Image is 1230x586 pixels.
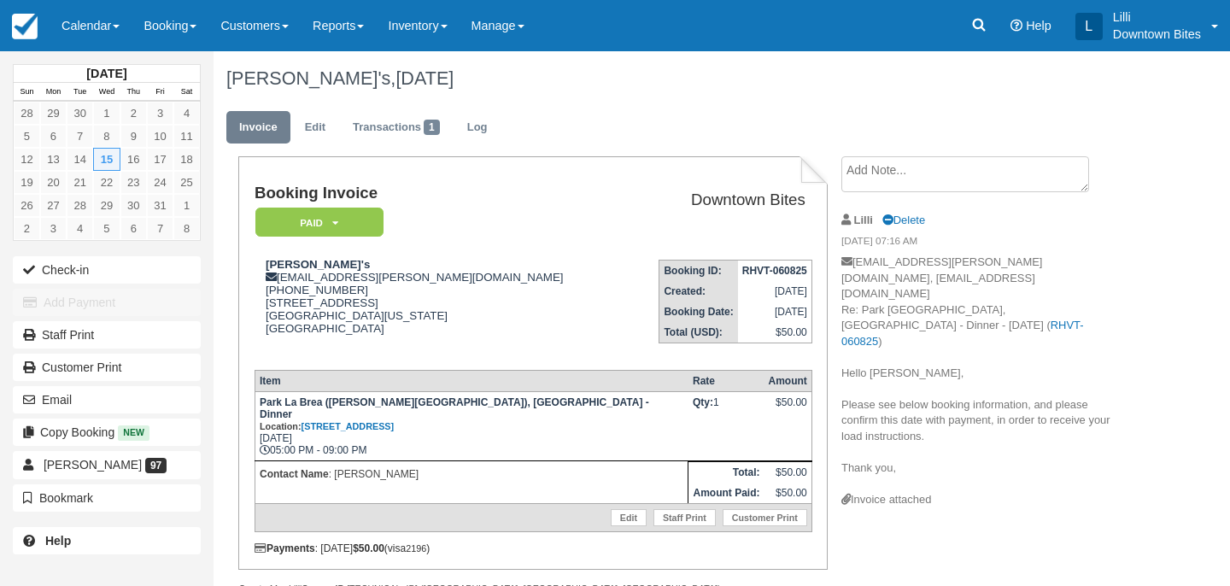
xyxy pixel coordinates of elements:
[13,419,201,446] button: Copy Booking New
[118,425,149,440] span: New
[13,386,201,413] button: Email
[14,148,40,171] a: 12
[738,302,812,322] td: [DATE]
[764,370,811,391] th: Amount
[147,102,173,125] a: 3
[764,461,811,483] td: $50.00
[13,321,201,349] a: Staff Print
[742,265,807,277] strong: RHVT-060825
[723,509,807,526] a: Customer Print
[173,194,200,217] a: 1
[1075,13,1103,40] div: L
[93,125,120,148] a: 8
[147,194,173,217] a: 31
[302,421,395,431] a: [STREET_ADDRESS]
[841,255,1123,492] p: [EMAIL_ADDRESS][PERSON_NAME][DOMAIN_NAME], [EMAIL_ADDRESS][DOMAIN_NAME] Re: Park [GEOGRAPHIC_DATA...
[353,542,384,554] strong: $50.00
[120,194,147,217] a: 30
[67,217,93,240] a: 4
[1010,20,1022,32] i: Help
[40,148,67,171] a: 13
[93,148,120,171] a: 15
[688,483,764,504] th: Amount Paid:
[93,83,120,102] th: Wed
[14,125,40,148] a: 5
[255,258,627,356] div: [EMAIL_ADDRESS][PERSON_NAME][DOMAIN_NAME] [PHONE_NUMBER] [STREET_ADDRESS] [GEOGRAPHIC_DATA][US_ST...
[406,543,426,554] small: 2196
[659,302,738,322] th: Booking Date:
[255,542,812,554] div: : [DATE] (visa )
[40,83,67,102] th: Mon
[13,484,201,512] button: Bookmark
[738,281,812,302] td: [DATE]
[14,171,40,194] a: 19
[659,322,738,343] th: Total (USD):
[255,391,688,460] td: [DATE] 05:00 PM - 09:00 PM
[173,171,200,194] a: 25
[40,171,67,194] a: 20
[854,214,873,226] strong: Lilli
[659,261,738,282] th: Booking ID:
[147,148,173,171] a: 17
[266,258,370,271] strong: [PERSON_NAME]'s
[145,458,167,473] span: 97
[659,281,738,302] th: Created:
[67,171,93,194] a: 21
[13,451,201,478] a: [PERSON_NAME] 97
[841,319,1084,348] a: RHVT-060825
[120,102,147,125] a: 2
[841,492,1123,508] div: Invoice attached
[1113,26,1201,43] p: Downtown Bites
[226,111,290,144] a: Invoice
[424,120,440,135] span: 1
[255,208,384,237] em: Paid
[882,214,925,226] a: Delete
[45,534,71,548] b: Help
[738,322,812,343] td: $50.00
[120,125,147,148] a: 9
[688,370,764,391] th: Rate
[255,370,688,391] th: Item
[40,217,67,240] a: 3
[611,509,647,526] a: Edit
[120,83,147,102] th: Thu
[14,194,40,217] a: 26
[120,148,147,171] a: 16
[173,102,200,125] a: 4
[653,509,716,526] a: Staff Print
[44,458,142,472] span: [PERSON_NAME]
[260,468,329,480] strong: Contact Name
[86,67,126,80] strong: [DATE]
[14,102,40,125] a: 28
[841,234,1123,253] em: [DATE] 07:16 AM
[173,148,200,171] a: 18
[67,83,93,102] th: Tue
[147,125,173,148] a: 10
[634,191,805,209] h2: Downtown Bites
[292,111,338,144] a: Edit
[67,194,93,217] a: 28
[255,185,627,202] h1: Booking Invoice
[688,391,764,460] td: 1
[13,354,201,381] a: Customer Print
[93,217,120,240] a: 5
[40,125,67,148] a: 6
[255,542,315,554] strong: Payments
[454,111,501,144] a: Log
[1026,19,1051,32] span: Help
[14,217,40,240] a: 2
[147,217,173,240] a: 7
[13,256,201,284] button: Check-in
[13,289,201,316] button: Add Payment
[340,111,453,144] a: Transactions1
[173,125,200,148] a: 11
[120,171,147,194] a: 23
[173,217,200,240] a: 8
[14,83,40,102] th: Sun
[40,102,67,125] a: 29
[67,125,93,148] a: 7
[764,483,811,504] td: $50.00
[93,194,120,217] a: 29
[67,102,93,125] a: 30
[226,68,1123,89] h1: [PERSON_NAME]'s,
